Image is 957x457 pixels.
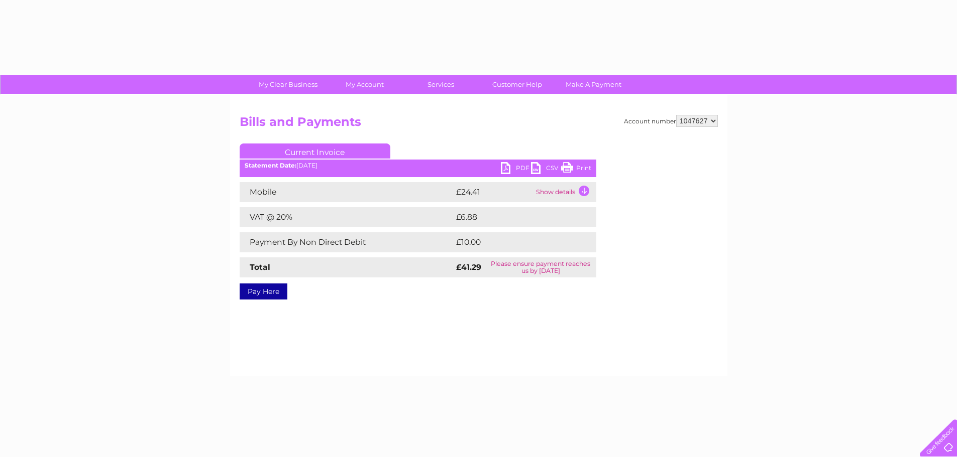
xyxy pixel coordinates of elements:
[250,262,270,272] strong: Total
[240,115,718,134] h2: Bills and Payments
[476,75,559,94] a: Customer Help
[456,262,481,272] strong: £41.29
[240,162,596,169] div: [DATE]
[485,257,596,277] td: Please ensure payment reaches us by [DATE]
[454,232,576,252] td: £10.00
[240,283,287,299] a: Pay Here
[247,75,330,94] a: My Clear Business
[323,75,406,94] a: My Account
[245,162,296,169] b: Statement Date:
[240,232,454,252] td: Payment By Non Direct Debit
[501,162,531,177] a: PDF
[561,162,591,177] a: Print
[240,207,454,227] td: VAT @ 20%
[240,143,390,159] a: Current Invoice
[454,182,534,202] td: £24.41
[454,207,573,227] td: £6.88
[399,75,482,94] a: Services
[531,162,561,177] a: CSV
[240,182,454,202] td: Mobile
[534,182,596,202] td: Show details
[552,75,635,94] a: Make A Payment
[624,115,718,127] div: Account number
